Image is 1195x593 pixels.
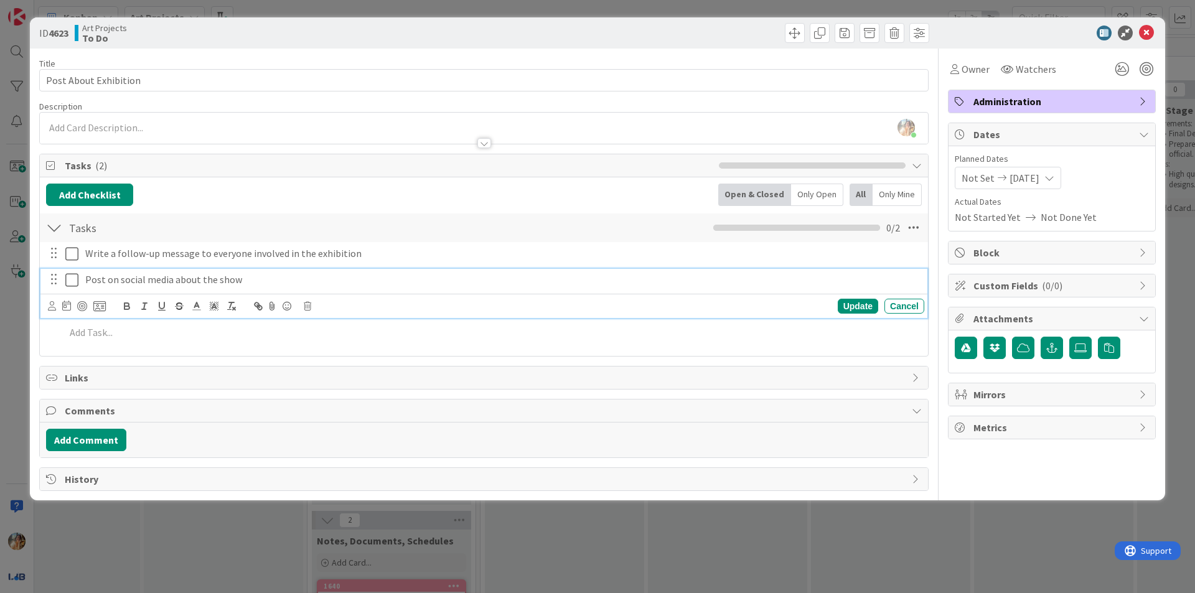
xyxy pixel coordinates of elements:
div: Only Open [791,184,843,206]
label: Title [39,58,55,69]
span: Description [39,101,82,112]
p: Post on social media about the show [85,273,919,287]
span: Art Projects [82,23,127,33]
span: ( 0/0 ) [1042,279,1062,292]
span: Tasks [65,158,713,173]
span: Planned Dates [955,152,1149,166]
span: Block [973,245,1133,260]
p: Write a follow-up message to everyone involved in the exhibition [85,246,919,261]
button: Add Checklist [46,184,133,206]
div: All [850,184,873,206]
span: Administration [973,94,1133,109]
input: Add Checklist... [65,217,345,239]
span: Mirrors [973,387,1133,402]
span: Support [26,2,57,17]
input: type card name here... [39,69,929,91]
span: Links [65,370,906,385]
span: [DATE] [1010,170,1039,185]
span: Comments [65,403,906,418]
div: Open & Closed [718,184,791,206]
span: Actual Dates [955,195,1149,208]
span: Attachments [973,311,1133,326]
b: To Do [82,33,127,43]
span: 0 / 2 [886,220,900,235]
div: Cancel [884,299,924,314]
span: Not Set [962,170,995,185]
span: Custom Fields [973,278,1133,293]
span: ID [39,26,68,40]
img: DgSP5OpwsSRUZKwS8gMSzgstfBmcQ77l.jpg [897,119,915,136]
b: 4623 [49,27,68,39]
div: Only Mine [873,184,922,206]
div: Update [838,299,878,314]
span: Owner [962,62,990,77]
span: Not Done Yet [1041,210,1097,225]
span: Watchers [1016,62,1056,77]
span: ( 2 ) [95,159,107,172]
span: Metrics [973,420,1133,435]
span: Dates [973,127,1133,142]
span: Not Started Yet [955,210,1021,225]
button: Add Comment [46,429,126,451]
span: History [65,472,906,487]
